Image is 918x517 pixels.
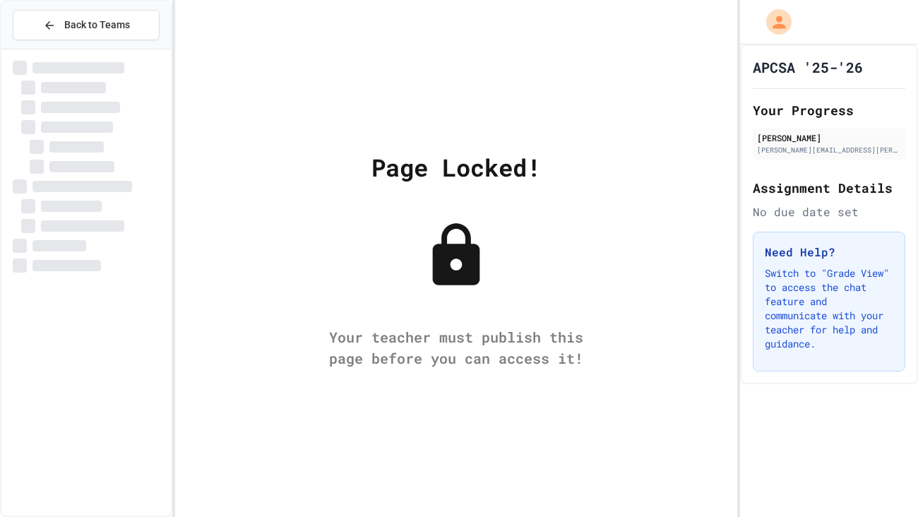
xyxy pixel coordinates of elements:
[859,460,904,503] iframe: chat widget
[765,244,893,261] h3: Need Help?
[315,326,597,369] div: Your teacher must publish this page before you can access it!
[13,10,160,40] button: Back to Teams
[753,203,905,220] div: No due date set
[753,57,863,77] h1: APCSA '25-'26
[757,131,901,144] div: [PERSON_NAME]
[765,266,893,351] p: Switch to "Grade View" to access the chat feature and communicate with your teacher for help and ...
[757,145,901,155] div: [PERSON_NAME][EMAIL_ADDRESS][PERSON_NAME][DOMAIN_NAME]
[753,178,905,198] h2: Assignment Details
[371,149,541,185] div: Page Locked!
[64,18,130,32] span: Back to Teams
[753,100,905,120] h2: Your Progress
[751,6,795,38] div: My Account
[801,399,904,459] iframe: chat widget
